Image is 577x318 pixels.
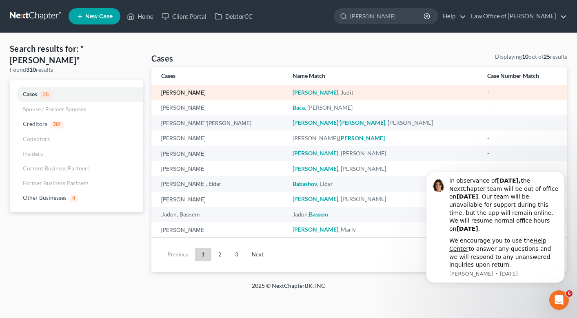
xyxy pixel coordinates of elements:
[10,146,143,161] a: Insiders
[211,9,257,24] a: DebtorCC
[23,179,89,186] span: Former Business Partners
[10,176,143,190] a: Former Business Partners
[293,180,474,188] div: , Eldar
[23,91,37,97] span: Cases
[23,106,86,113] span: Spouse / Former Spouses
[293,119,385,126] em: [PERSON_NAME]'[PERSON_NAME]
[123,9,158,24] a: Home
[51,121,64,128] span: 281
[439,9,466,24] a: Help
[414,164,577,288] iframe: Intercom notifications message
[481,67,567,85] th: Case Number Match
[10,66,143,74] div: Found results
[10,161,143,176] a: Current Business Partners
[293,195,474,203] div: , [PERSON_NAME]
[293,119,474,127] div: , [PERSON_NAME]
[161,90,206,96] a: [PERSON_NAME]
[487,149,557,157] div: -
[10,190,143,205] a: Other Businesses4
[293,210,474,219] div: Jadon,
[161,181,221,187] a: [PERSON_NAME], Eldar
[293,150,338,157] em: [PERSON_NAME]
[212,248,228,261] a: 2
[161,151,206,157] a: [PERSON_NAME]
[293,195,338,202] em: [PERSON_NAME]
[293,165,338,172] em: [PERSON_NAME]
[293,226,338,233] em: [PERSON_NAME]
[245,248,270,261] a: Next
[293,149,474,157] div: , [PERSON_NAME]
[293,134,474,142] div: [PERSON_NAME],
[85,13,113,20] span: New Case
[566,290,573,297] span: 6
[10,102,143,117] a: Spouse / Former Spouses
[23,150,43,157] span: Insiders
[40,91,51,99] span: 25
[23,135,50,142] span: Codebtors
[23,120,47,127] span: Creditors
[286,67,481,85] th: Name Match
[23,165,90,172] span: Current Business Partners
[350,9,425,24] input: Search by name...
[293,88,474,97] div: , Judit
[487,104,557,112] div: -
[161,121,251,126] a: [PERSON_NAME]'[PERSON_NAME]
[522,53,528,60] strong: 10
[161,212,200,218] a: Jadon, Bassem
[70,195,78,202] span: 4
[195,248,211,261] a: 1
[487,134,557,142] div: -
[293,225,474,234] div: , Marly
[151,53,173,64] h4: Cases
[161,197,206,203] a: [PERSON_NAME]
[487,119,557,127] div: -
[26,66,36,73] strong: 310
[229,248,245,261] a: 3
[161,105,206,111] a: [PERSON_NAME]
[487,88,557,97] div: -
[293,104,474,112] div: , [PERSON_NAME]
[293,104,305,111] em: Baca
[495,53,567,61] div: Displaying out of results
[549,290,569,310] iframe: Intercom live chat
[151,67,286,85] th: Cases
[467,9,567,24] a: Law Office of [PERSON_NAME]
[161,227,206,233] a: [PERSON_NAME]
[10,43,143,66] h4: Search results for: "[PERSON_NAME]"
[158,9,211,24] a: Client Portal
[309,211,328,218] em: Bassem
[293,180,317,187] em: Babashov
[10,117,143,132] a: Creditors281
[10,87,143,102] a: Cases25
[10,132,143,146] a: Codebtors
[161,136,206,141] a: [PERSON_NAME]
[339,135,385,141] em: [PERSON_NAME]
[293,165,474,173] div: , [PERSON_NAME]
[23,194,67,201] span: Other Businesses
[161,166,206,172] a: [PERSON_NAME]
[544,53,550,60] strong: 25
[56,282,521,296] div: 2025 © NextChapterBK, INC
[293,89,338,96] em: [PERSON_NAME]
